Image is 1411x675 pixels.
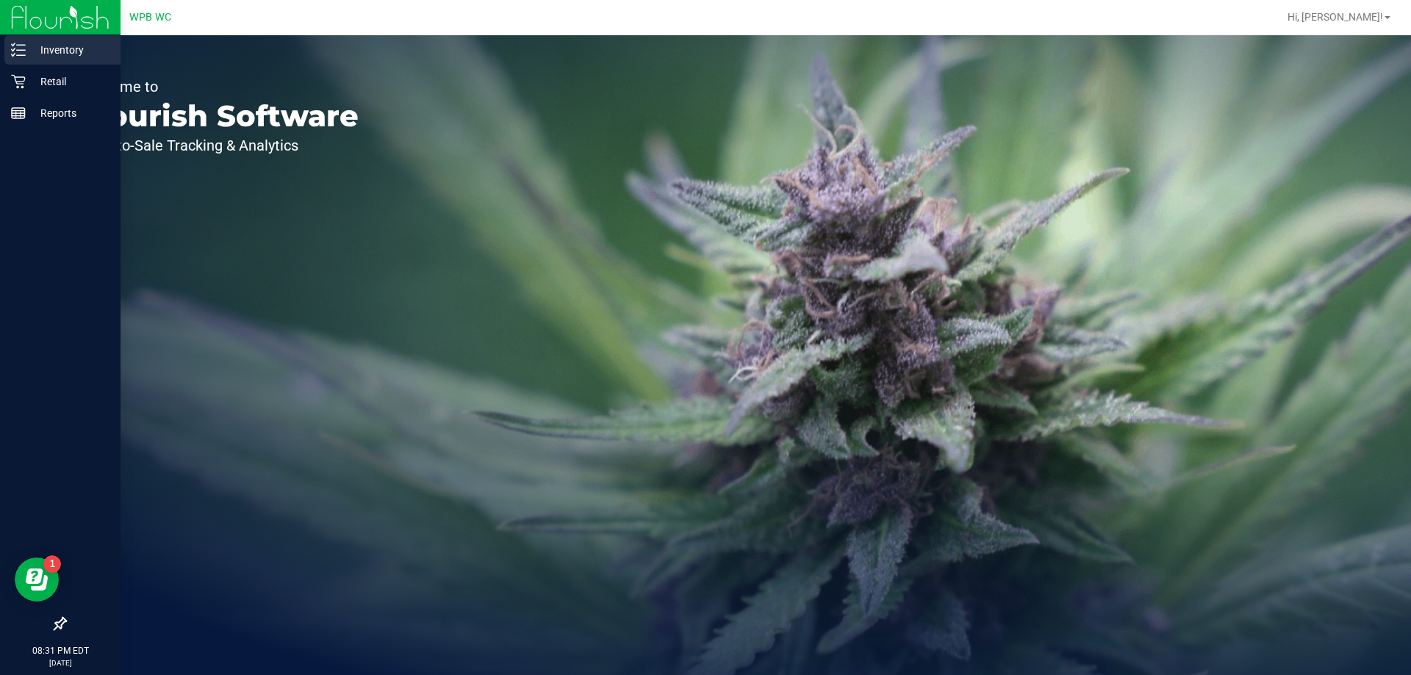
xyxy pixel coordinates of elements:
[43,555,61,573] iframe: Resource center unread badge
[26,73,114,90] p: Retail
[79,101,359,131] p: Flourish Software
[79,79,359,94] p: Welcome to
[11,74,26,89] inline-svg: Retail
[26,104,114,122] p: Reports
[129,11,171,24] span: WPB WC
[11,106,26,120] inline-svg: Reports
[26,41,114,59] p: Inventory
[15,557,59,602] iframe: Resource center
[7,657,114,668] p: [DATE]
[79,138,359,153] p: Seed-to-Sale Tracking & Analytics
[7,644,114,657] p: 08:31 PM EDT
[1288,11,1383,23] span: Hi, [PERSON_NAME]!
[11,43,26,57] inline-svg: Inventory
